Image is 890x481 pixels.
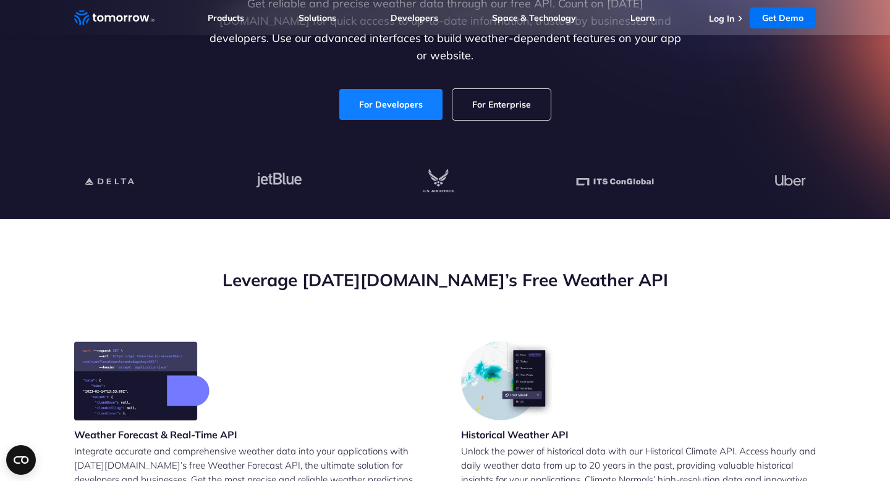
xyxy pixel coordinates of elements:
[750,7,816,28] a: Get Demo
[299,12,336,23] a: Solutions
[74,428,237,441] h3: Weather Forecast & Real-Time API
[391,12,438,23] a: Developers
[461,428,569,441] h3: Historical Weather API
[630,12,655,23] a: Learn
[6,445,36,475] button: Open CMP widget
[492,12,576,23] a: Space & Technology
[208,12,244,23] a: Products
[452,89,551,120] a: For Enterprise
[74,9,155,27] a: Home link
[74,268,816,292] h2: Leverage [DATE][DOMAIN_NAME]’s Free Weather API
[339,89,443,120] a: For Developers
[709,13,734,24] a: Log In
